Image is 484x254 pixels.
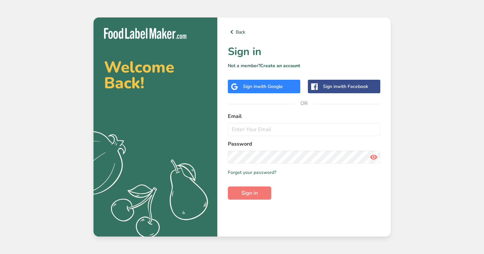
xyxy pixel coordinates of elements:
[228,123,380,136] input: Enter Your Email
[228,140,380,148] label: Password
[228,112,380,120] label: Email
[228,186,271,200] button: Sign in
[257,83,283,90] span: with Google
[228,62,380,69] p: Not a member?
[104,28,186,39] img: Food Label Maker
[337,83,368,90] span: with Facebook
[243,83,283,90] div: Sign in
[260,63,300,69] a: Create an account
[104,59,207,91] h2: Welcome Back!
[228,169,276,176] a: Forgot your password?
[228,28,380,36] a: Back
[228,44,380,60] h1: Sign in
[323,83,368,90] div: Sign in
[241,189,258,197] span: Sign in
[294,94,314,113] span: OR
